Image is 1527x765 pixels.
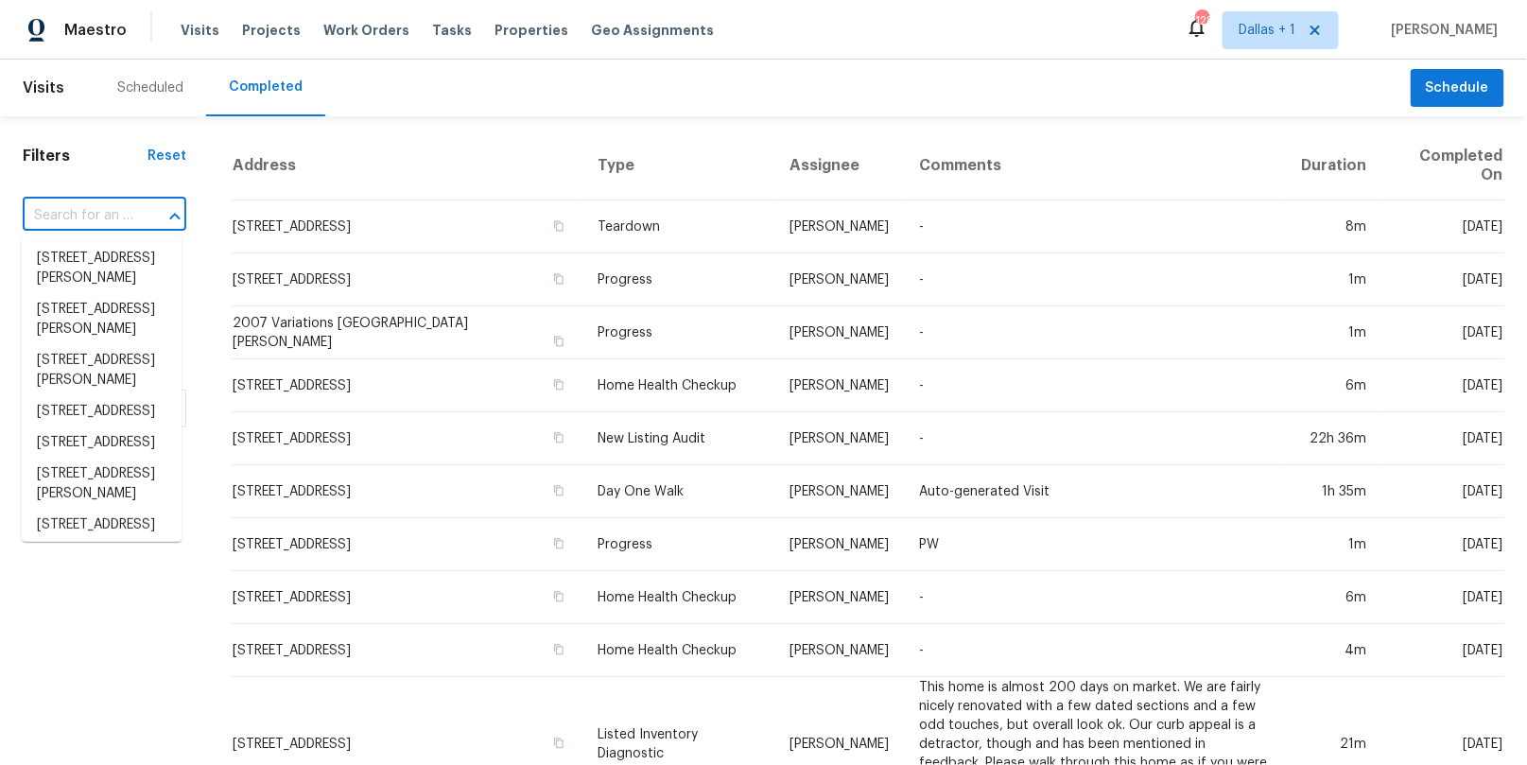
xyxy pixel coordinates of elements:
th: Comments [904,131,1286,200]
td: 2007 Variations [GEOGRAPHIC_DATA][PERSON_NAME] [232,306,582,359]
div: Scheduled [117,78,183,97]
h1: Filters [23,147,147,165]
td: [PERSON_NAME] [774,253,904,306]
li: [STREET_ADDRESS][PERSON_NAME] [22,294,182,345]
td: [PERSON_NAME] [774,412,904,465]
button: Copy Address [550,376,567,393]
span: Dallas + 1 [1239,21,1295,40]
span: Visits [181,21,219,40]
td: 6m [1286,359,1381,412]
button: Copy Address [550,482,567,499]
button: Copy Address [550,270,567,287]
td: Progress [582,306,774,359]
td: 1m [1286,306,1381,359]
button: Copy Address [550,535,567,552]
th: Assignee [774,131,904,200]
td: [PERSON_NAME] [774,624,904,677]
td: PW [904,518,1286,571]
td: [STREET_ADDRESS] [232,624,582,677]
span: [PERSON_NAME] [1384,21,1499,40]
button: Copy Address [550,641,567,658]
td: 22h 36m [1286,412,1381,465]
button: Copy Address [550,588,567,605]
li: [STREET_ADDRESS] [22,510,182,541]
td: [PERSON_NAME] [774,306,904,359]
td: [PERSON_NAME] [774,465,904,518]
td: [DATE] [1381,571,1504,624]
th: Duration [1286,131,1381,200]
span: Visits [23,67,64,109]
td: [DATE] [1381,359,1504,412]
li: [STREET_ADDRESS] [22,396,182,427]
td: New Listing Audit [582,412,774,465]
button: Close [162,203,188,230]
td: - [904,412,1286,465]
td: 8m [1286,200,1381,253]
td: - [904,359,1286,412]
td: [DATE] [1381,624,1504,677]
li: [STREET_ADDRESS][PERSON_NAME] [22,243,182,294]
td: Progress [582,253,774,306]
td: [STREET_ADDRESS] [232,465,582,518]
button: Copy Address [550,735,567,752]
button: Copy Address [550,217,567,235]
td: - [904,624,1286,677]
th: Address [232,131,582,200]
td: Auto-generated Visit [904,465,1286,518]
td: Home Health Checkup [582,624,774,677]
input: Search for an address... [23,201,133,231]
td: - [904,200,1286,253]
span: Maestro [64,21,127,40]
div: Reset [147,147,186,165]
td: [DATE] [1381,412,1504,465]
td: Teardown [582,200,774,253]
td: [STREET_ADDRESS] [232,412,582,465]
td: [DATE] [1381,200,1504,253]
td: [DATE] [1381,518,1504,571]
td: 1m [1286,518,1381,571]
td: - [904,306,1286,359]
button: Schedule [1411,69,1504,108]
td: [DATE] [1381,253,1504,306]
td: 6m [1286,571,1381,624]
td: [PERSON_NAME] [774,200,904,253]
div: Completed [229,78,303,96]
span: Properties [495,21,568,40]
span: Geo Assignments [591,21,714,40]
td: [STREET_ADDRESS] [232,253,582,306]
td: [PERSON_NAME] [774,359,904,412]
td: 1h 35m [1286,465,1381,518]
td: 4m [1286,624,1381,677]
td: - [904,253,1286,306]
td: Home Health Checkup [582,359,774,412]
td: [PERSON_NAME] [774,518,904,571]
td: [DATE] [1381,465,1504,518]
li: [STREET_ADDRESS] [22,427,182,459]
th: Type [582,131,774,200]
td: Home Health Checkup [582,571,774,624]
td: Progress [582,518,774,571]
button: Copy Address [550,333,567,350]
td: - [904,571,1286,624]
td: 1m [1286,253,1381,306]
td: [STREET_ADDRESS] [232,359,582,412]
div: 128 [1195,11,1208,30]
button: Copy Address [550,429,567,446]
li: [STREET_ADDRESS][PERSON_NAME] [22,345,182,396]
span: Schedule [1426,77,1489,100]
td: [PERSON_NAME] [774,571,904,624]
td: [STREET_ADDRESS] [232,571,582,624]
td: [STREET_ADDRESS] [232,200,582,253]
span: Work Orders [323,21,409,40]
td: [STREET_ADDRESS] [232,518,582,571]
td: [DATE] [1381,306,1504,359]
td: Day One Walk [582,465,774,518]
th: Completed On [1381,131,1504,200]
span: Tasks [432,24,472,37]
span: Projects [242,21,301,40]
li: [STREET_ADDRESS][PERSON_NAME] [22,541,182,592]
li: [STREET_ADDRESS][PERSON_NAME] [22,459,182,510]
